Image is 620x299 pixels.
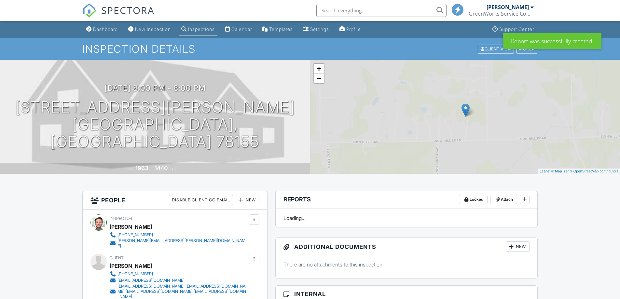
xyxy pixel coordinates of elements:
h3: People [83,191,267,210]
div: Calendar [231,26,252,32]
a: Leaflet [540,169,550,173]
div: [PERSON_NAME] [110,222,152,232]
h1: Inspection Details [82,43,538,55]
div: Settings [310,26,329,32]
h1: [STREET_ADDRESS][PERSON_NAME] [GEOGRAPHIC_DATA], [GEOGRAPHIC_DATA] 78155 [10,99,300,150]
div: New Inspection [135,26,171,32]
a: [PHONE_NUMBER] [110,232,247,238]
a: New Inspection [126,23,173,35]
a: [EMAIL_ADDRESS][DOMAIN_NAME] [110,277,247,284]
h3: [DATE] 8:00 pm - 8:00 pm [104,84,206,92]
a: © OpenStreetMap contributors [570,169,618,173]
span: Client [110,255,124,260]
span: SPECTORA [101,3,155,17]
img: The Best Home Inspection Software - Spectora [82,3,97,18]
a: Zoom in [314,64,324,74]
a: © MapTiler [551,169,569,173]
p: There are no attachments to this inspection. [283,261,530,268]
div: New [506,241,530,252]
div: [PHONE_NUMBER] [117,271,153,277]
div: Inspections [188,26,215,32]
a: Zoom out [314,74,324,83]
div: Report was successfully created. [503,33,601,49]
div: Profile [346,26,361,32]
a: [PHONE_NUMBER] [110,271,247,277]
div: GreenWorks Service Company [469,10,534,17]
div: [PHONE_NUMBER] [117,232,153,238]
span: sq. ft. [169,166,178,171]
input: Search everything... [316,4,447,17]
div: More [516,45,537,53]
h3: Additional Documents [276,238,538,256]
a: Support Center [490,23,537,35]
span: Built [127,166,134,171]
a: Dashboard [84,23,120,35]
div: New [236,195,259,205]
div: [PERSON_NAME][EMAIL_ADDRESS][PERSON_NAME][DOMAIN_NAME] [117,238,247,249]
div: Disable Client CC Email [169,195,233,205]
div: Templates [269,26,293,32]
div: 1440 [155,165,168,171]
a: SPECTORA [82,9,155,22]
a: Templates [260,23,296,35]
a: Settings [301,23,332,35]
a: Client View [477,46,516,51]
div: | [538,169,620,174]
span: Inspector [110,216,132,221]
a: [PERSON_NAME][EMAIL_ADDRESS][PERSON_NAME][DOMAIN_NAME] [110,238,247,249]
a: Profile [337,23,364,35]
div: [PERSON_NAME] [487,4,529,10]
div: [PERSON_NAME] [110,261,152,271]
div: Client View [478,45,514,53]
div: Dashboard [93,26,118,32]
div: Support Center [499,26,534,32]
a: Calendar [223,23,255,35]
a: Inspections [179,23,217,35]
div: [EMAIL_ADDRESS][DOMAIN_NAME] [117,278,185,283]
div: 1963 [135,165,148,171]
